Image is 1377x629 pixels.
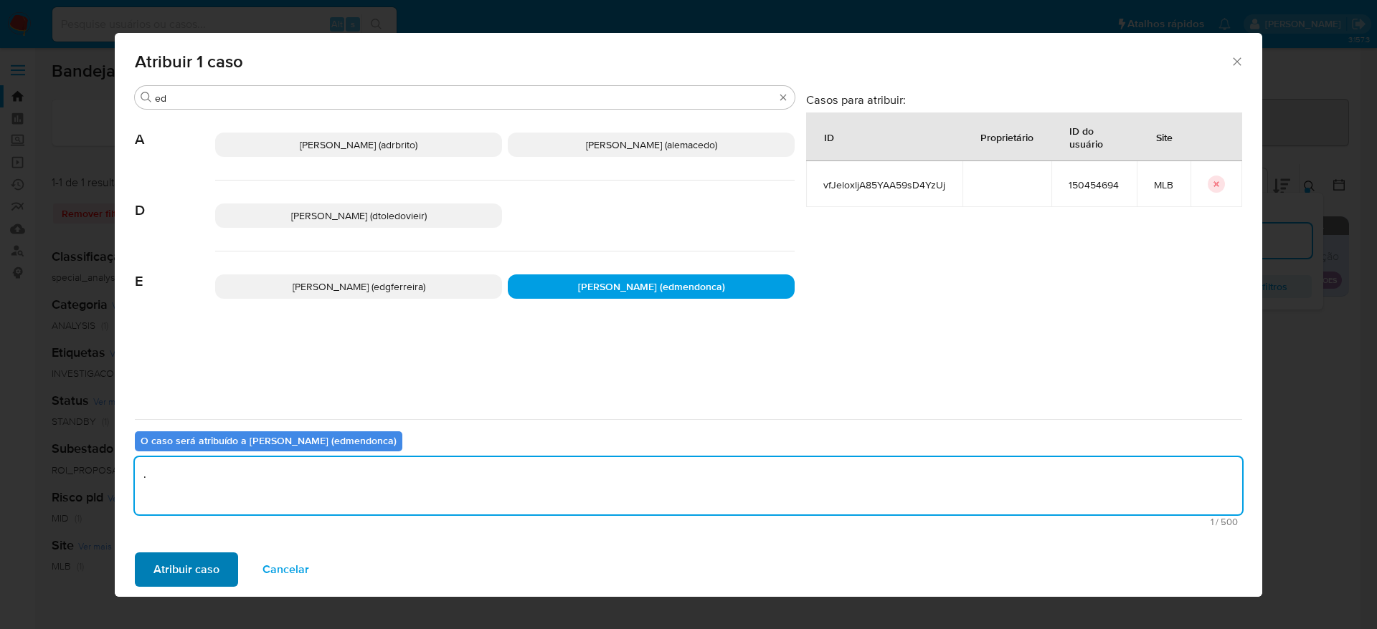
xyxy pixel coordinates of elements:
h3: Casos para atribuir: [806,92,1242,107]
span: E [135,251,215,290]
div: [PERSON_NAME] (adrbrito) [215,133,502,157]
button: Procurar [141,92,152,103]
span: MLB [1154,178,1173,191]
div: [PERSON_NAME] (edgferreira) [215,274,502,299]
div: [PERSON_NAME] (alemacedo) [508,133,795,157]
span: D [135,181,215,219]
span: [PERSON_NAME] (alemacedo) [586,138,717,152]
div: Site [1139,120,1190,154]
button: Cancelar [244,552,328,587]
span: Cancelar [262,554,309,585]
span: [PERSON_NAME] (edmendonca) [578,279,725,294]
div: [PERSON_NAME] (edmendonca) [508,274,795,299]
span: 150454694 [1069,178,1120,191]
div: ID do usuário [1052,113,1136,160]
textarea: . [135,457,1242,514]
b: O caso será atribuído a [PERSON_NAME] (edmendonca) [141,433,397,448]
div: ID [807,120,851,154]
div: [PERSON_NAME] (dtoledovieir) [215,203,502,228]
span: [PERSON_NAME] (edgferreira) [293,279,425,294]
span: Atribuir 1 caso [135,53,1230,70]
button: Atribuir caso [135,552,238,587]
button: icon-button [1208,176,1225,193]
span: A [135,110,215,148]
button: Fechar a janela [1230,54,1243,67]
span: Máximo de 500 caracteres [139,517,1238,527]
span: [PERSON_NAME] (adrbrito) [300,138,417,152]
span: vfJeloxljA85YAA59sD4YzUj [823,178,945,191]
span: Atribuir caso [153,554,219,585]
div: Proprietário [963,120,1051,154]
button: Apagar busca [777,92,789,103]
div: assign-modal [115,33,1262,597]
span: [PERSON_NAME] (dtoledovieir) [291,208,427,223]
input: Analista de pesquisa [155,92,775,105]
